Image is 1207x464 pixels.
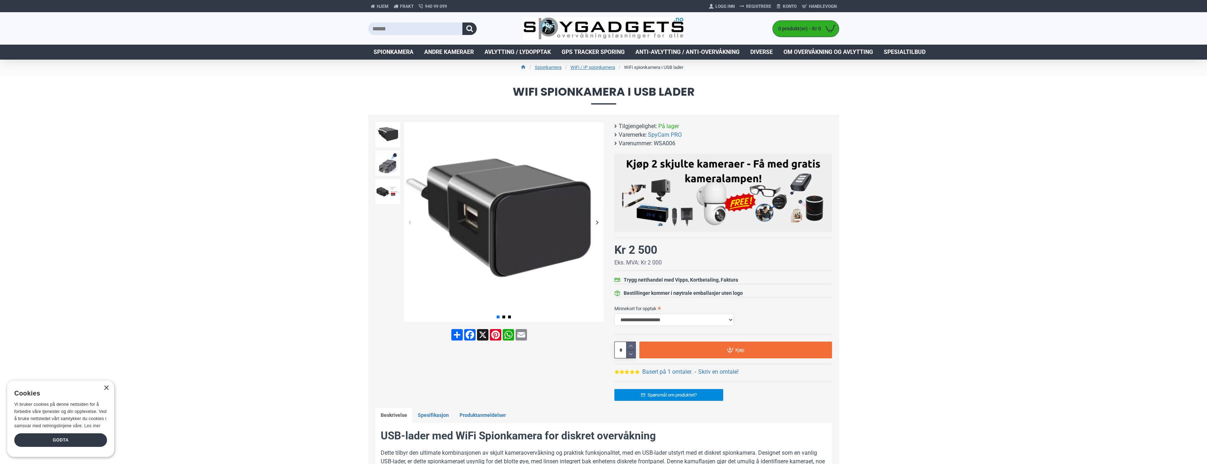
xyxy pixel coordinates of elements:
div: Cookies [14,386,102,401]
a: Les mer, opens a new window [84,423,100,428]
span: Om overvåkning og avlytting [783,48,873,56]
span: Spionkamera [374,48,414,56]
a: Konto [774,1,799,12]
img: Trådløst WiFi spionkamera i USB lader - SpyGadgets.no [375,122,400,147]
div: Previous slide [404,216,416,228]
span: Diverse [750,48,773,56]
a: Share [451,329,463,341]
a: Diverse [745,45,778,60]
a: Om overvåkning og avlytting [778,45,878,60]
a: WhatsApp [502,329,515,341]
span: Go to slide 2 [502,316,505,318]
div: Kr 2 500 [614,241,657,258]
h2: USB-lader med WiFi Spionkamera for diskret overvåkning [381,428,827,443]
a: Pinterest [489,329,502,341]
span: Anti-avlytting / Anti-overvåkning [635,48,740,56]
img: Trådløst WiFi spionkamera i USB lader - SpyGadgets.no [375,151,400,176]
a: Spionkamera [535,64,562,71]
a: Spørsmål om produktet? [614,389,723,401]
span: GPS Tracker Sporing [562,48,625,56]
b: Tilgjengelighet: [619,122,657,131]
a: Anti-avlytting / Anti-overvåkning [630,45,745,60]
label: Minnekort for opptak [614,303,832,314]
a: 0 produkt(er) - Kr 0 [773,21,839,37]
img: Trådløst WiFi spionkamera i USB lader - SpyGadgets.no [375,179,400,204]
b: Varemerke: [619,131,647,139]
span: Spesialtilbud [884,48,925,56]
div: Bestillinger kommer i nøytrale emballasjer uten logo [624,289,743,297]
img: Trådløst WiFi spionkamera i USB lader - SpyGadgets.no [404,122,604,322]
a: Spionkamera [368,45,419,60]
b: Varenummer: [619,139,653,148]
div: Next slide [591,216,604,228]
span: Hjem [377,3,389,10]
span: Avlytting / Lydopptak [485,48,551,56]
a: X [476,329,489,341]
a: Facebook [463,329,476,341]
a: Handlevogn [799,1,839,12]
span: WSA006 [654,139,675,148]
span: Frakt [400,3,414,10]
a: Spesifikasjon [412,408,454,423]
span: 940 99 099 [425,3,447,10]
span: På lager [658,122,679,131]
span: Handlevogn [809,3,837,10]
span: Go to slide 3 [508,316,511,318]
span: Go to slide 1 [497,316,499,318]
a: Basert på 1 omtaler. [642,368,693,376]
span: Andre kameraer [424,48,474,56]
a: Beskrivelse [375,408,412,423]
span: Kjøp [735,348,744,352]
a: Registrere [737,1,774,12]
span: Konto [783,3,797,10]
div: Godta [14,433,107,447]
a: Produktanmeldelser [454,408,511,423]
div: Close [103,385,109,391]
a: Skriv en omtale! [698,368,739,376]
a: Logg Inn [706,1,737,12]
span: Logg Inn [715,3,735,10]
b: - [695,368,696,375]
a: WiFi / IP spionkamera [570,64,615,71]
a: GPS Tracker Sporing [556,45,630,60]
a: SpyCam PRO [648,131,682,139]
img: SpyGadgets.no [523,17,684,40]
a: Avlytting / Lydopptak [479,45,556,60]
span: Registrere [746,3,771,10]
img: Kjøp 2 skjulte kameraer – Få med gratis kameralampe! [620,157,827,226]
a: Email [515,329,528,341]
span: WiFi spionkamera i USB lader [368,86,839,104]
span: Vi bruker cookies på denne nettsiden for å forbedre våre tjenester og din opplevelse. Ved å bruke... [14,402,107,428]
span: 0 produkt(er) - Kr 0 [773,25,823,32]
a: Spesialtilbud [878,45,931,60]
a: Andre kameraer [419,45,479,60]
div: Trygg netthandel med Vipps, Kortbetaling, Faktura [624,276,738,284]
